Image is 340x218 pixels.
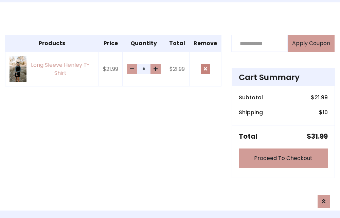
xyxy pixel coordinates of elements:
th: Total [165,35,190,52]
span: 31.99 [311,132,328,141]
span: 10 [323,108,328,116]
h6: $ [311,94,328,101]
h6: $ [319,109,328,116]
h5: Total [239,132,257,140]
a: Proceed To Checkout [239,148,328,168]
td: $21.99 [99,52,123,86]
h6: Shipping [239,109,263,116]
th: Quantity [123,35,165,52]
h6: Subtotal [239,94,263,101]
th: Products [5,35,99,52]
th: Remove [190,35,221,52]
span: 21.99 [315,94,328,101]
button: Apply Coupon [288,35,335,52]
h4: Cart Summary [239,73,328,82]
h5: $ [307,132,328,140]
td: $21.99 [165,52,190,86]
th: Price [99,35,123,52]
a: Long Sleeve Henley T-Shirt [10,56,94,82]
